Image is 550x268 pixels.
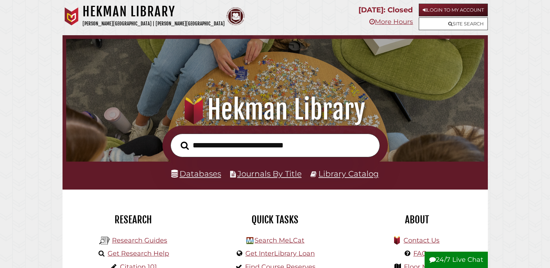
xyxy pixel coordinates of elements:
h1: Hekman Library [83,4,225,20]
a: Research Guides [112,236,167,244]
h2: Research [68,214,199,226]
a: Site Search [419,17,488,30]
p: [PERSON_NAME][GEOGRAPHIC_DATA] | [PERSON_NAME][GEOGRAPHIC_DATA] [83,20,225,28]
img: Hekman Library Logo [99,235,110,246]
a: Search MeLCat [254,236,304,244]
a: More Hours [369,18,413,26]
h1: Hekman Library [74,94,476,126]
i: Search [181,141,189,150]
a: Get InterLibrary Loan [245,249,315,257]
a: Library Catalog [318,169,379,178]
a: Contact Us [404,236,439,244]
a: Get Research Help [108,249,169,257]
a: Databases [171,169,221,178]
a: FAQs [413,249,430,257]
p: [DATE]: Closed [358,4,413,16]
h2: Quick Tasks [210,214,341,226]
a: Journals By Title [237,169,302,178]
h2: About [352,214,482,226]
button: Search [177,139,192,152]
a: Login to My Account [419,4,488,16]
img: Calvin University [63,7,81,25]
img: Hekman Library Logo [246,237,253,244]
img: Calvin Theological Seminary [226,7,245,25]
